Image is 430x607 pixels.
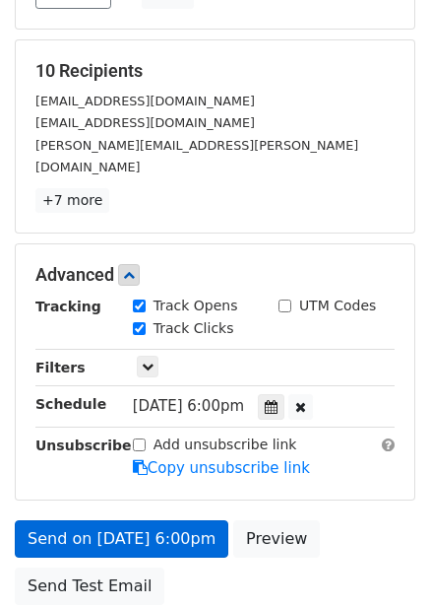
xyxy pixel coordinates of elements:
a: +7 more [35,188,109,213]
strong: Filters [35,360,86,375]
span: [DATE] 6:00pm [133,397,244,415]
strong: Tracking [35,299,101,314]
strong: Schedule [35,396,106,412]
label: Track Clicks [154,318,234,339]
a: Copy unsubscribe link [133,459,310,477]
a: Send on [DATE] 6:00pm [15,520,228,558]
label: Track Opens [154,296,238,316]
small: [PERSON_NAME][EMAIL_ADDRESS][PERSON_NAME][DOMAIN_NAME] [35,138,358,175]
iframe: Chat Widget [332,512,430,607]
small: [EMAIL_ADDRESS][DOMAIN_NAME] [35,115,255,130]
label: Add unsubscribe link [154,435,297,455]
a: Preview [233,520,320,558]
h5: Advanced [35,264,395,286]
strong: Unsubscribe [35,438,132,453]
small: [EMAIL_ADDRESS][DOMAIN_NAME] [35,94,255,108]
label: UTM Codes [299,296,376,316]
a: Send Test Email [15,568,164,605]
h5: 10 Recipients [35,60,395,82]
